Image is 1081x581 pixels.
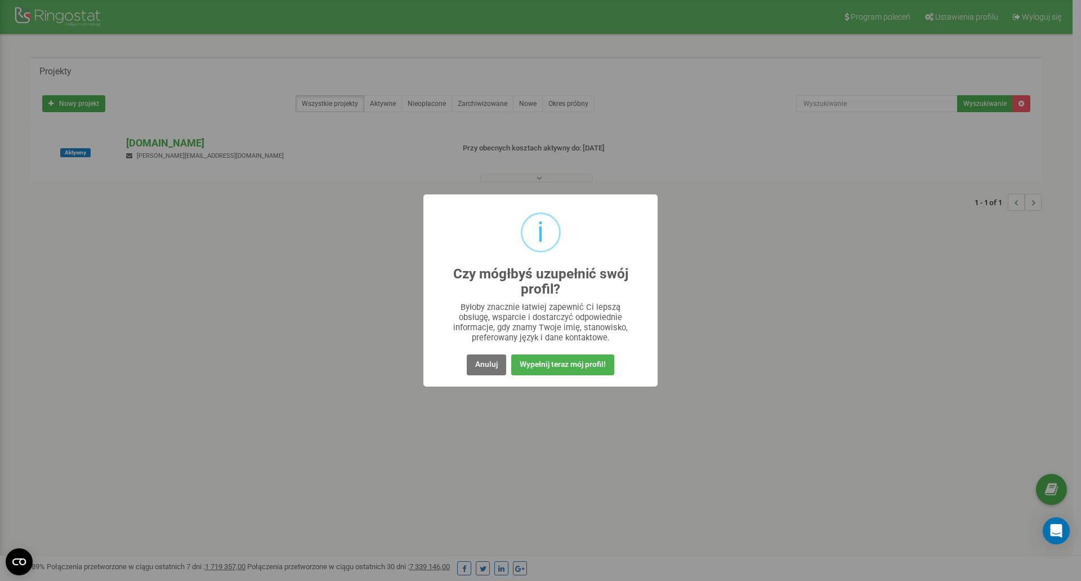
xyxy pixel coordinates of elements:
button: Wypełnij teraz mój profil! [511,354,614,375]
div: i [537,214,544,251]
div: Open Intercom Messenger [1043,517,1070,544]
button: Open CMP widget [6,548,33,575]
button: Anuluj [467,354,506,375]
h2: Czy mógłbyś uzupełnić swój profil? [446,267,636,297]
div: Byłoby znacznie łatwiej zapewnić Ci lepszą obsługę, wsparcie i dostarczyć odpowiednie informacje,... [446,302,636,343]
